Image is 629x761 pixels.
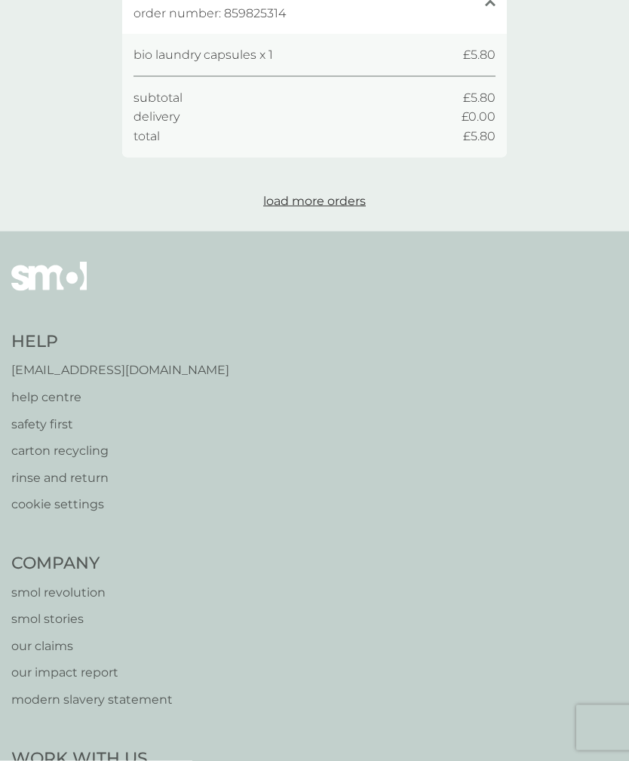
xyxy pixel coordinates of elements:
a: our impact report [11,663,173,683]
a: smol stories [11,609,173,629]
a: [EMAIL_ADDRESS][DOMAIN_NAME] [11,361,229,380]
span: total [133,127,160,146]
a: help centre [11,388,229,407]
span: delivery [133,107,179,127]
a: our claims [11,637,173,656]
a: carton recycling [11,441,229,461]
span: £5.80 [463,127,496,146]
img: smol [11,262,87,313]
h4: Help [11,330,229,354]
span: load more orders [263,194,366,208]
a: modern slavery statement [11,690,173,710]
a: rinse and return [11,468,229,488]
span: £5.80 [463,88,496,108]
a: safety first [11,415,229,434]
span: order number: 859825314 [133,4,286,23]
span: bio laundry capsules x 1 [133,45,273,65]
button: load more orders [201,192,428,211]
span: subtotal [133,88,183,108]
a: cookie settings [11,495,229,514]
h4: Company [11,552,173,575]
span: £0.00 [462,107,496,127]
a: smol revolution [11,583,173,603]
span: £5.80 [463,45,496,65]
